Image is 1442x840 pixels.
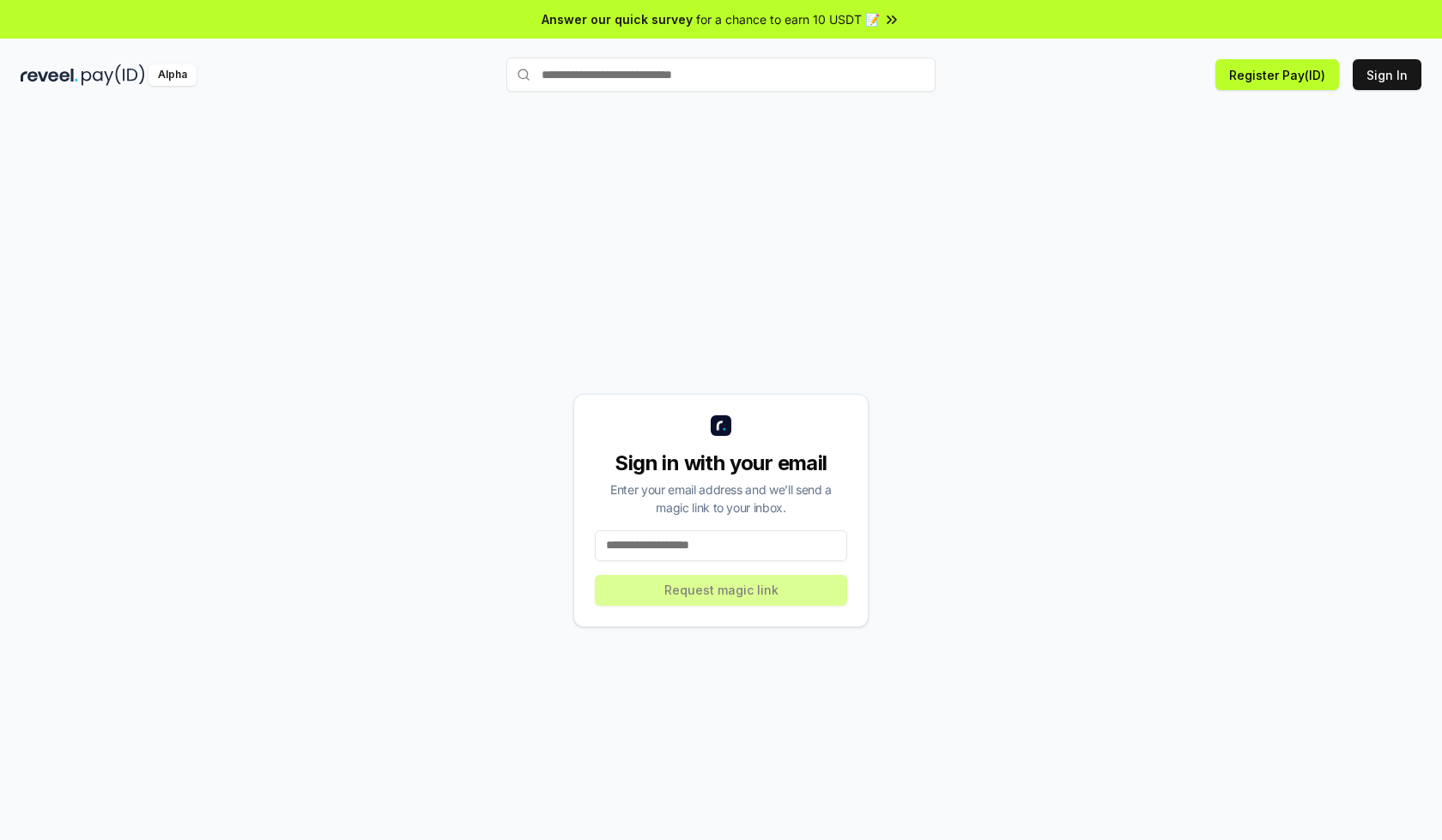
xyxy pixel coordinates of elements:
span: Answer our quick survey [542,10,693,28]
img: logo_small [711,415,731,436]
div: Sign in with your email [595,450,847,477]
img: pay_id [82,64,145,86]
button: Register Pay(ID) [1215,59,1339,90]
span: for a chance to earn 10 USDT 📝 [696,10,880,28]
div: Enter your email address and we’ll send a magic link to your inbox. [595,480,847,517]
button: Sign In [1353,59,1421,90]
img: reveel_dark [21,64,78,86]
div: Alpha [148,64,197,86]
